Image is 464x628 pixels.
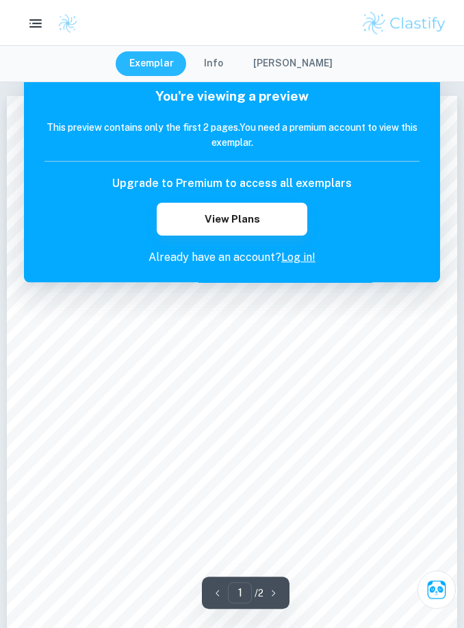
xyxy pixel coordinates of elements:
[57,12,78,32] img: Clastify logo
[49,12,78,32] a: Clastify logo
[417,569,456,607] button: Ask Clai
[44,248,420,264] p: Already have an account?
[281,249,315,262] a: Log in!
[255,584,263,599] p: / 2
[116,50,188,75] button: Exemplar
[190,50,237,75] button: Info
[44,85,420,105] h5: You're viewing a preview
[44,118,420,149] h6: This preview contains only the first 2 pages. You need a premium account to view this exemplar.
[240,50,346,75] button: [PERSON_NAME]
[361,8,448,36] img: Clastify logo
[112,174,352,190] h6: Upgrade to Premium to access all exemplars
[157,201,307,234] button: View Plans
